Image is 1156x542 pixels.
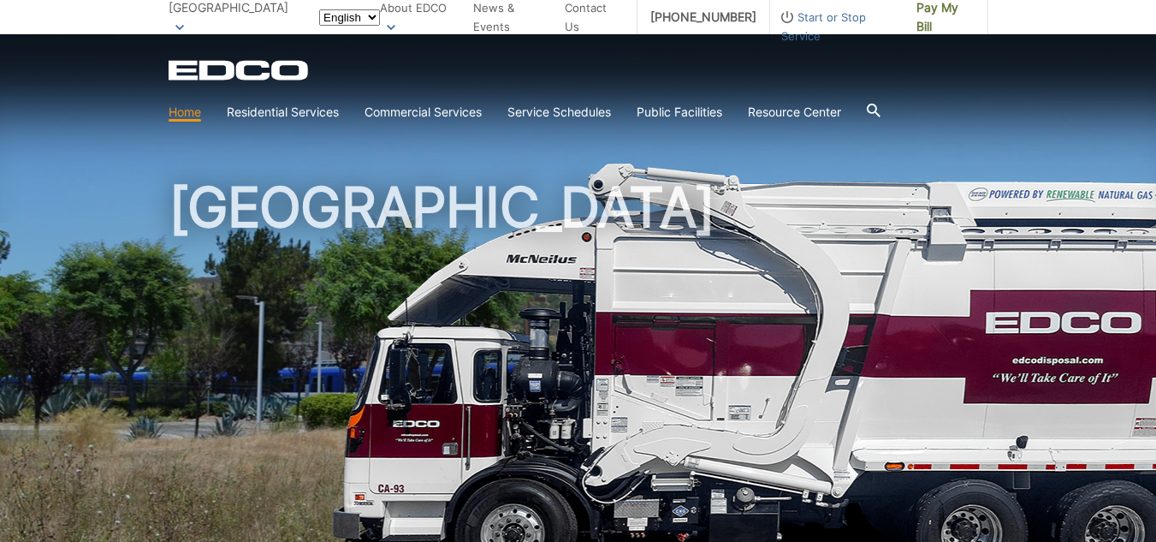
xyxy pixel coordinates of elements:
[227,103,339,122] a: Residential Services
[319,9,380,26] select: Select a language
[365,103,482,122] a: Commercial Services
[169,60,311,80] a: EDCD logo. Return to the homepage.
[507,103,611,122] a: Service Schedules
[169,103,201,122] a: Home
[748,103,841,122] a: Resource Center
[637,103,722,122] a: Public Facilities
